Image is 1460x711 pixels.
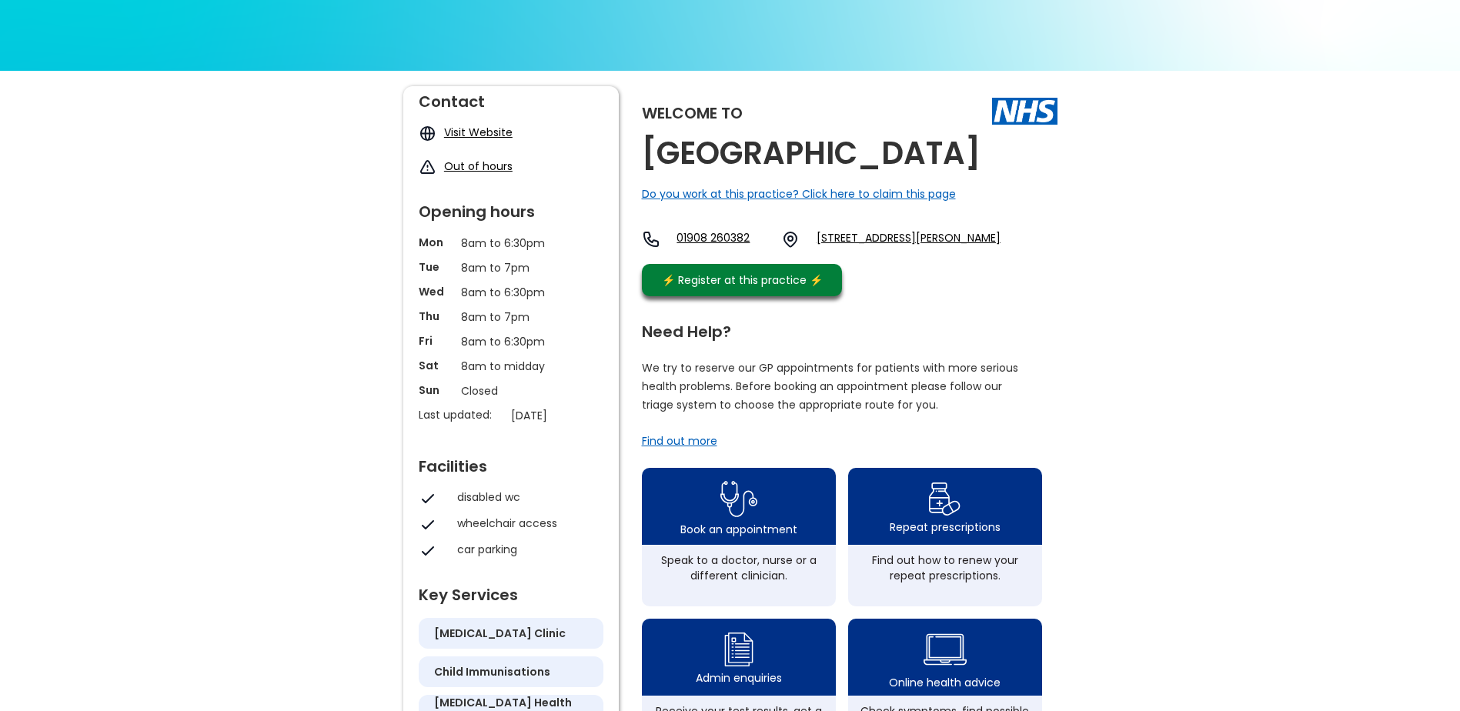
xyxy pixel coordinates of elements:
img: admin enquiry icon [722,629,756,670]
a: Find out more [642,433,717,449]
div: Welcome to [642,105,743,121]
div: disabled wc [457,489,596,505]
p: [DATE] [511,407,611,424]
div: Find out how to renew your repeat prescriptions. [856,552,1034,583]
h5: [MEDICAL_DATA] clinic [434,626,566,641]
p: Mon [419,235,453,250]
p: 8am to 6:30pm [461,333,561,350]
p: Thu [419,309,453,324]
h2: [GEOGRAPHIC_DATA] [642,136,981,171]
div: Admin enquiries [696,670,782,686]
img: The NHS logo [992,98,1057,124]
img: practice location icon [781,230,800,249]
p: 8am to 6:30pm [461,235,561,252]
div: Need Help? [642,316,1042,339]
div: Repeat prescriptions [890,519,1001,535]
p: Tue [419,259,453,275]
img: telephone icon [642,230,660,249]
a: 01908 260382 [677,230,769,249]
p: 8am to 7pm [461,309,561,325]
div: wheelchair access [457,516,596,531]
img: repeat prescription icon [928,479,961,519]
a: Out of hours [444,159,513,174]
img: globe icon [419,125,436,142]
h5: child immunisations [434,664,550,679]
div: Speak to a doctor, nurse or a different clinician. [650,552,828,583]
a: ⚡️ Register at this practice ⚡️ [642,264,842,296]
p: 8am to midday [461,358,561,375]
div: car parking [457,542,596,557]
p: 8am to 7pm [461,259,561,276]
div: Book an appointment [680,522,797,537]
p: We try to reserve our GP appointments for patients with more serious health problems. Before book... [642,359,1019,414]
div: ⚡️ Register at this practice ⚡️ [654,272,831,289]
a: [STREET_ADDRESS][PERSON_NAME] [817,230,1001,249]
img: book appointment icon [720,476,757,522]
p: Wed [419,284,453,299]
a: Do you work at this practice? Click here to claim this page [642,186,956,202]
div: Online health advice [889,675,1001,690]
p: 8am to 6:30pm [461,284,561,301]
p: Last updated: [419,407,503,422]
p: Sun [419,382,453,398]
a: repeat prescription iconRepeat prescriptionsFind out how to renew your repeat prescriptions. [848,468,1042,606]
p: Fri [419,333,453,349]
a: Visit Website [444,125,513,140]
p: Closed [461,382,561,399]
p: Sat [419,358,453,373]
div: Facilities [419,451,603,474]
a: book appointment icon Book an appointmentSpeak to a doctor, nurse or a different clinician. [642,468,836,606]
div: Opening hours [419,196,603,219]
div: Key Services [419,579,603,603]
img: exclamation icon [419,159,436,176]
div: Contact [419,86,603,109]
img: health advice icon [924,624,967,675]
